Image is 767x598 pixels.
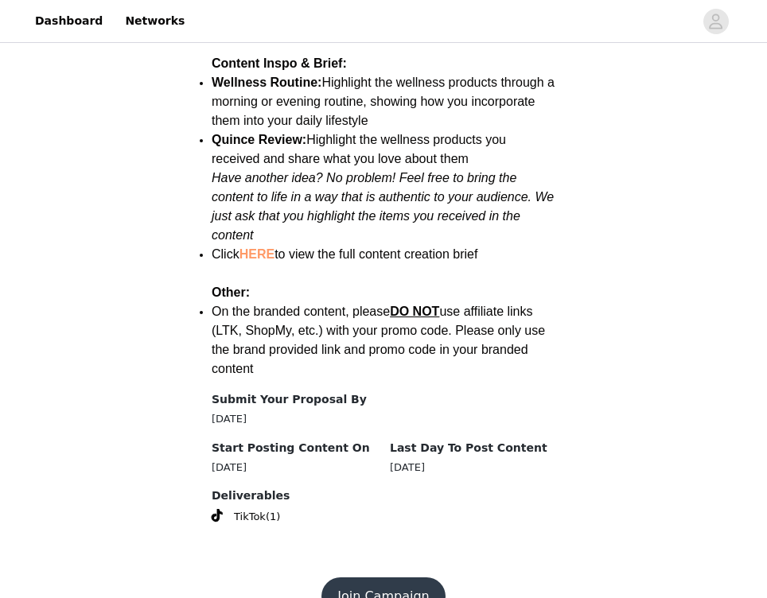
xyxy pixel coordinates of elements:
strong: Other: [212,285,250,299]
span: On the branded content, please use affiliate links (LTK, ShopMy, etc.) with your promo code. Plea... [212,305,545,375]
h4: Deliverables [212,487,555,504]
a: Networks [115,3,194,39]
div: [DATE] [390,460,555,476]
a: HERE [239,247,274,261]
div: [DATE] [212,411,377,427]
a: Dashboard [25,3,112,39]
span: Highlight the wellness products you received and share what you love about them [212,133,506,165]
span: Click to view the full content creation brief [212,247,477,261]
h4: Last Day To Post Content [390,440,555,456]
em: Have another idea? No problem! Feel free to bring the content to life in a way that is authentic ... [212,171,554,242]
strong: Quince Review: [212,133,306,146]
span: TikTok [234,509,266,525]
span: (1) [266,509,280,525]
strong: Content Inspo & Brief: [212,56,347,70]
h4: Start Posting Content On [212,440,377,456]
div: avatar [708,9,723,34]
div: [DATE] [212,460,377,476]
strong: Wellness Routine: [212,76,321,89]
span: Highlight the wellness products through a morning or evening routine, showing how you incorporate... [212,76,555,127]
span: DO NOT [390,305,439,318]
h4: Submit Your Proposal By [212,391,377,408]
